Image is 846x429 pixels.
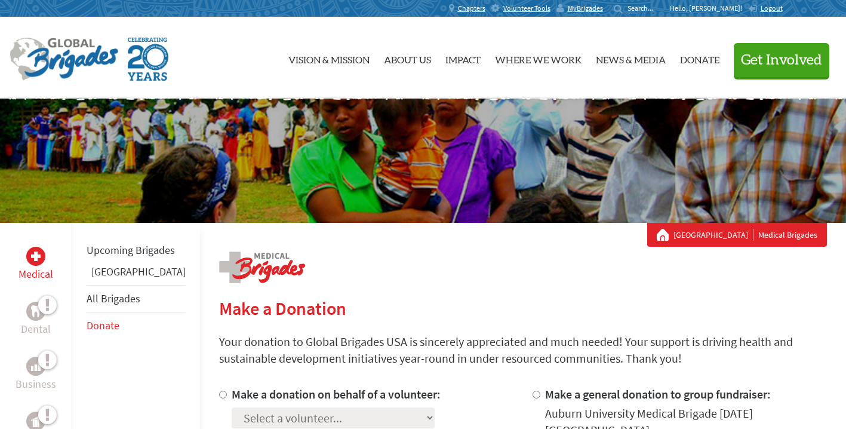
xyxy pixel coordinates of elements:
[21,302,51,338] a: DentalDental
[219,252,305,283] img: logo-medical.png
[87,312,186,339] li: Donate
[16,357,56,393] a: BusinessBusiness
[31,252,41,261] img: Medical
[458,4,485,13] span: Chapters
[31,361,41,371] img: Business
[657,229,817,241] div: Medical Brigades
[26,247,45,266] div: Medical
[545,387,771,402] label: Make a general donation to group fundraiser:
[87,243,175,257] a: Upcoming Brigades
[670,4,748,13] p: Hello, [PERSON_NAME]!
[568,4,603,13] span: MyBrigades
[26,302,45,321] div: Dental
[128,38,168,81] img: Global Brigades Celebrating 20 Years
[232,387,441,402] label: Make a donation on behalf of a volunteer:
[19,266,53,283] p: Medical
[10,38,118,81] img: Global Brigades Logo
[21,321,51,338] p: Dental
[734,43,829,77] button: Get Involved
[31,305,41,317] img: Dental
[680,27,719,89] a: Donate
[495,27,582,89] a: Where We Work
[288,27,370,89] a: Vision & Mission
[761,4,783,13] span: Logout
[673,229,753,241] a: [GEOGRAPHIC_DATA]
[87,285,186,312] li: All Brigades
[87,263,186,285] li: Ghana
[219,333,827,367] p: Your donation to Global Brigades USA is sincerely appreciated and much needed! Your support is dr...
[26,357,45,376] div: Business
[16,376,56,393] p: Business
[219,298,827,319] h2: Make a Donation
[384,27,431,89] a: About Us
[87,237,186,263] li: Upcoming Brigades
[741,53,822,68] span: Get Involved
[503,4,550,13] span: Volunteer Tools
[596,27,666,89] a: News & Media
[91,265,186,278] a: [GEOGRAPHIC_DATA]
[748,4,783,13] a: Logout
[627,4,662,13] input: Search...
[19,247,53,283] a: MedicalMedical
[87,318,119,332] a: Donate
[31,415,41,427] img: Public Health
[87,292,140,305] a: All Brigades
[445,27,481,89] a: Impact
